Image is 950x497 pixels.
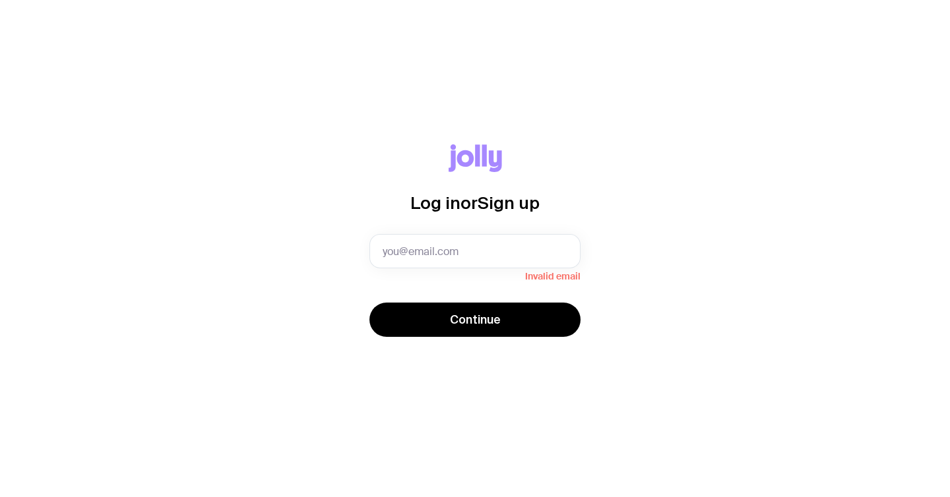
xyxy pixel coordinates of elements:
[478,193,540,212] span: Sign up
[460,193,478,212] span: or
[369,234,581,268] input: you@email.com
[369,303,581,337] button: Continue
[369,268,581,281] span: Invalid email
[410,193,460,212] span: Log in
[450,312,501,328] span: Continue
